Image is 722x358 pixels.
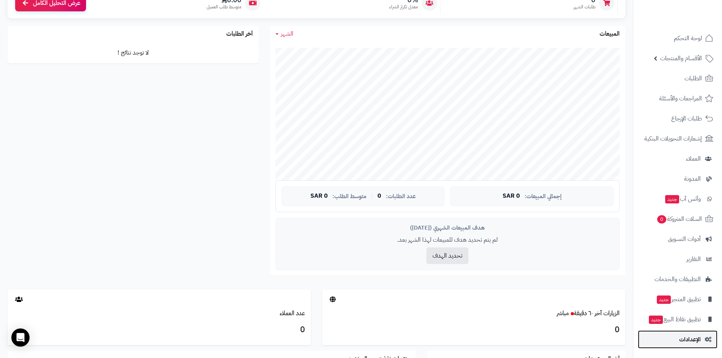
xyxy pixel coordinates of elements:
[674,33,702,44] span: لوحة التحكم
[8,42,258,63] td: لا توجد نتائج !
[660,53,702,64] span: الأقسام والمنتجات
[686,153,701,164] span: العملاء
[638,310,717,328] a: تطبيق نقاط البيعجديد
[557,309,569,318] small: مباشر
[207,4,241,10] span: متوسط طلب العميل
[656,294,701,305] span: تطبيق المتجر
[638,170,717,188] a: المدونة
[671,113,702,124] span: طلبات الإرجاع
[638,210,717,228] a: السلات المتروكة0
[657,215,666,224] span: 0
[389,4,418,10] span: معدل تكرار الشراء
[649,316,663,324] span: جديد
[280,309,305,318] a: عدد العملاء
[328,324,620,336] h3: 0
[638,130,717,148] a: إشعارات التحويلات البنكية
[371,193,373,199] span: |
[573,4,595,10] span: طلبات الشهر
[276,30,293,38] a: الشهر
[644,133,702,144] span: إشعارات التحويلات البنكية
[11,328,30,347] div: Open Intercom Messenger
[655,274,701,285] span: التطبيقات والخدمات
[638,270,717,288] a: التطبيقات والخدمات
[664,194,701,204] span: وآتس آب
[686,254,701,264] span: التقارير
[503,193,520,200] span: 0 SAR
[638,290,717,308] a: تطبيق المتجرجديد
[226,31,253,38] h3: آخر الطلبات
[282,224,614,232] div: هدف المبيعات الشهري ([DATE])
[638,330,717,349] a: الإعدادات
[557,309,620,318] a: الزيارات آخر ٦٠ دقيقةمباشر
[281,29,293,38] span: الشهر
[332,193,366,200] span: متوسط الطلب:
[638,250,717,268] a: التقارير
[668,234,701,244] span: أدوات التسويق
[377,193,381,200] span: 0
[679,334,701,345] span: الإعدادات
[638,109,717,128] a: طلبات الإرجاع
[659,93,702,104] span: المراجعات والأسئلة
[13,324,305,336] h3: 0
[426,247,468,264] button: تحديد الهدف
[684,73,702,84] span: الطلبات
[600,31,620,38] h3: المبيعات
[657,295,671,304] span: جديد
[638,150,717,168] a: العملاء
[525,193,562,200] span: إجمالي المبيعات:
[648,314,701,325] span: تطبيق نقاط البيع
[656,214,702,224] span: السلات المتروكة
[665,195,679,203] span: جديد
[638,230,717,248] a: أدوات التسويق
[638,89,717,108] a: المراجعات والأسئلة
[638,29,717,47] a: لوحة التحكم
[386,193,416,200] span: عدد الطلبات:
[310,193,328,200] span: 0 SAR
[638,69,717,88] a: الطلبات
[684,174,701,184] span: المدونة
[282,236,614,244] p: لم يتم تحديد هدف للمبيعات لهذا الشهر بعد.
[638,190,717,208] a: وآتس آبجديد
